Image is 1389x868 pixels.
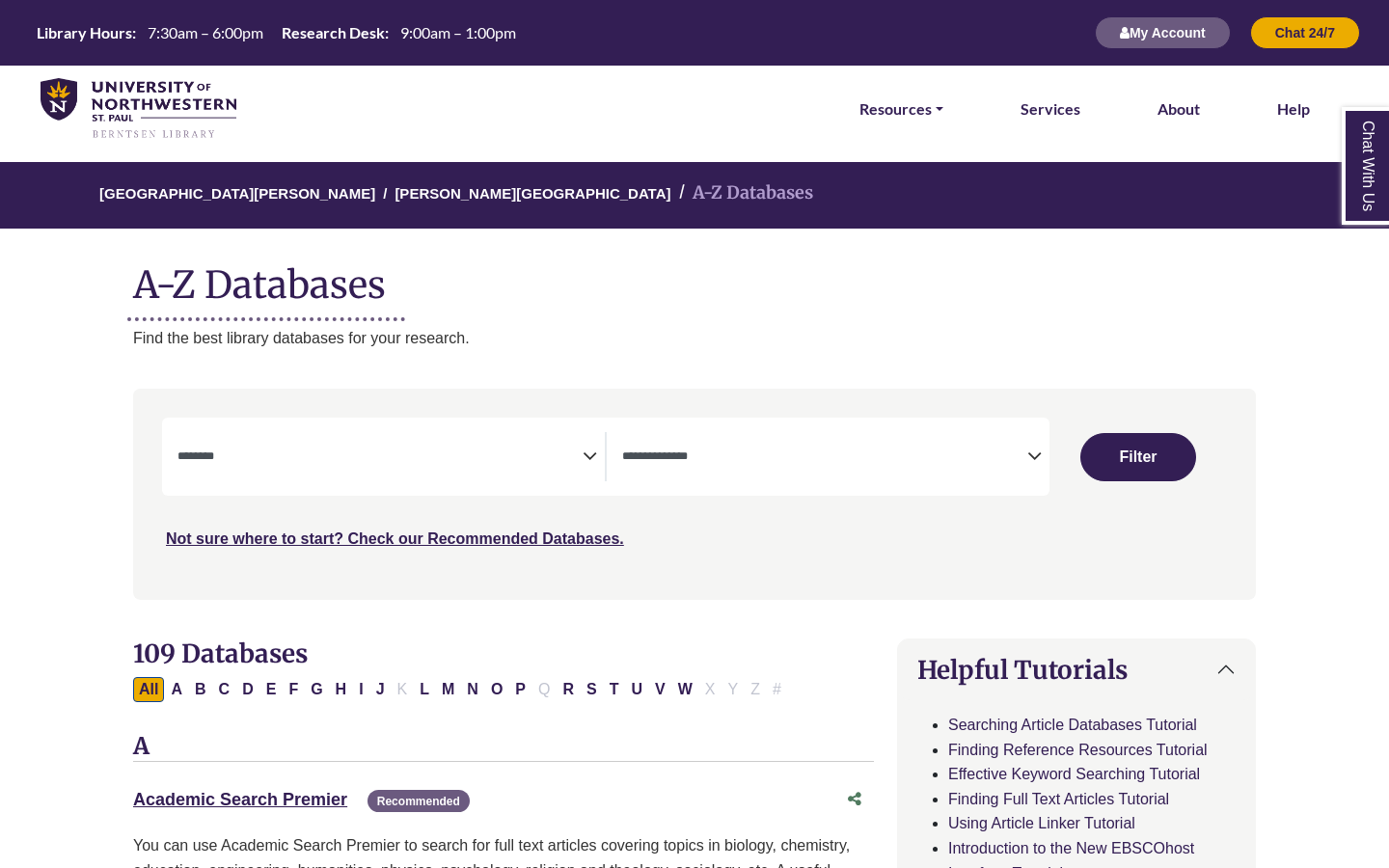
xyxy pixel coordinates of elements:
[414,677,435,702] button: Filter Results L
[29,22,524,41] table: Hours Today
[29,22,524,44] a: Hours Today
[671,179,813,207] li: A-Z Databases
[649,677,671,702] button: Filter Results V
[461,677,484,702] button: Filter Results N
[133,389,1256,599] nav: Search filters
[604,677,625,702] button: Filter Results T
[948,717,1197,733] a: Searching Article Databases Tutorial
[368,790,470,812] span: Recommended
[400,23,516,41] span: 9:00am – 1:00pm
[1157,96,1200,122] a: About
[948,766,1200,782] a: Effective Keyword Searching Tutorial
[1080,433,1196,481] button: Submit for Search Results
[1277,96,1310,122] a: Help
[133,248,1256,307] h1: A-Z Databases
[1021,96,1080,122] a: Services
[133,677,164,702] button: All
[672,677,698,702] button: Filter Results W
[370,677,391,702] button: Filter Results J
[165,677,188,702] button: Filter Results A
[177,450,583,466] textarea: Search
[353,677,368,702] button: Filter Results I
[41,78,236,141] img: library_home
[581,677,603,702] button: Filter Results S
[133,790,347,809] a: Academic Search Premier
[305,677,328,702] button: Filter Results G
[99,182,375,202] a: [GEOGRAPHIC_DATA][PERSON_NAME]
[436,677,460,702] button: Filter Results M
[948,791,1169,807] a: Finding Full Text Articles Tutorial
[898,639,1255,700] button: Helpful Tutorials
[835,781,874,818] button: Share this database
[622,450,1027,466] textarea: Search
[189,677,212,702] button: Filter Results B
[1095,16,1231,49] button: My Account
[166,530,624,547] a: Not sure where to start? Check our Recommended Databases.
[213,677,236,702] button: Filter Results C
[330,677,353,702] button: Filter Results H
[1250,16,1360,49] button: Chat 24/7
[133,162,1256,229] nav: breadcrumb
[283,677,304,702] button: Filter Results F
[485,677,508,702] button: Filter Results O
[133,733,874,762] h3: A
[236,677,259,702] button: Filter Results D
[859,96,943,122] a: Resources
[133,637,308,669] span: 109 Databases
[274,22,390,42] th: Research Desk:
[509,677,531,702] button: Filter Results P
[148,23,263,41] span: 7:30am – 6:00pm
[557,677,580,702] button: Filter Results R
[948,742,1208,758] a: Finding Reference Resources Tutorial
[260,677,283,702] button: Filter Results E
[29,22,137,42] th: Library Hours:
[1095,24,1231,41] a: My Account
[133,326,1256,351] p: Find the best library databases for your research.
[948,815,1135,831] a: Using Article Linker Tutorial
[395,182,670,202] a: [PERSON_NAME][GEOGRAPHIC_DATA]
[1250,24,1360,41] a: Chat 24/7
[625,677,648,702] button: Filter Results U
[133,680,789,696] div: Alpha-list to filter by first letter of database name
